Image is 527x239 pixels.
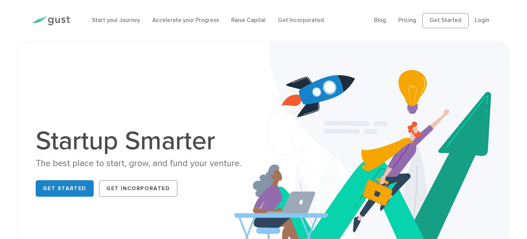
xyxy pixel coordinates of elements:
a: Get Started [422,13,469,28]
a: Get Incorporated [99,180,177,197]
img: Gust Logo [32,16,70,25]
div: The best place to start, grow, and fund your venture. [36,157,258,170]
h1: Startup Smarter [36,128,258,154]
a: Blog [374,17,386,24]
a: Start your Journey [92,17,140,24]
a: Raise Capital [231,17,266,24]
a: Login [475,17,489,24]
a: Get Started [36,180,94,197]
a: Get Incorporated [278,17,324,24]
a: Accelerate your Progress [152,17,219,24]
a: Pricing [398,17,416,24]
